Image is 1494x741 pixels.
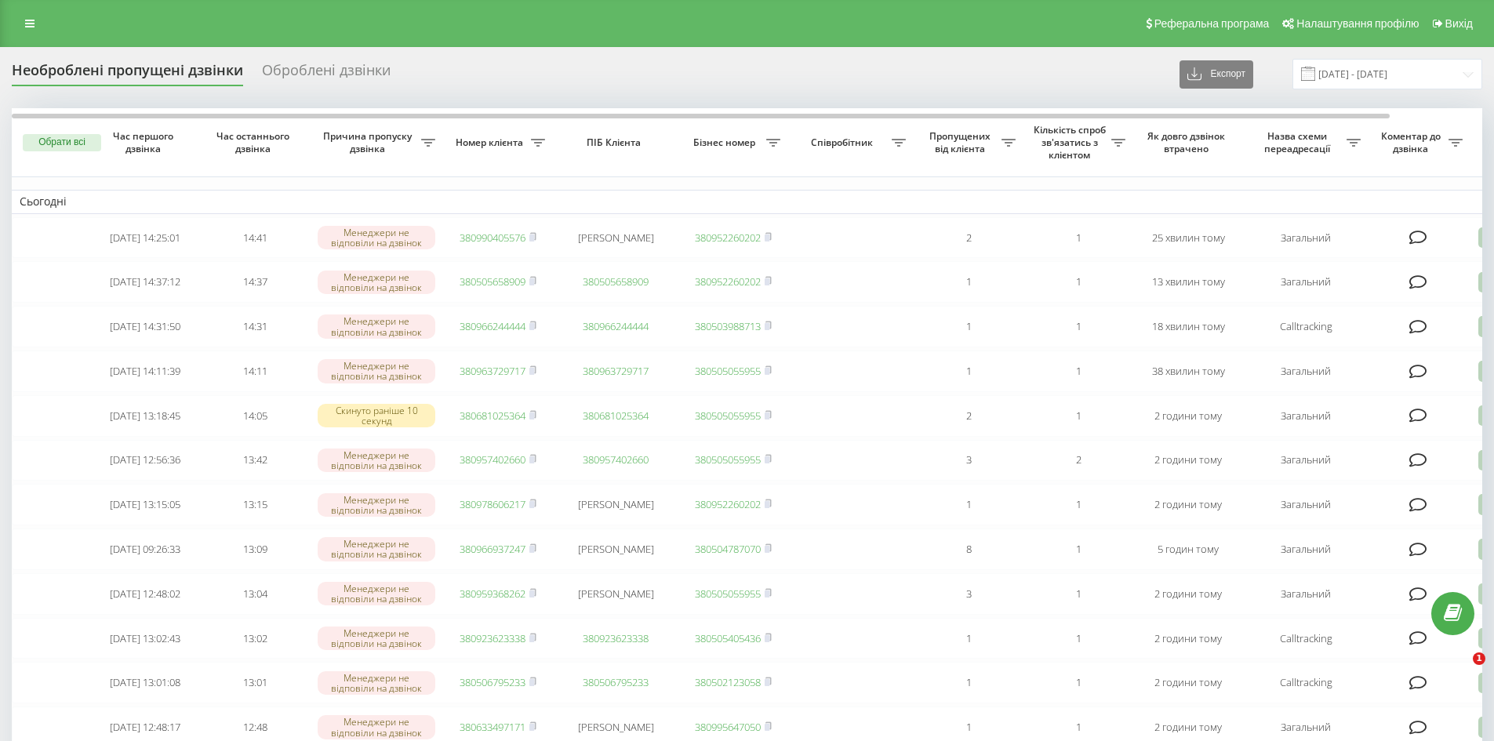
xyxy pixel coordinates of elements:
[460,497,525,511] a: 380978606217
[1023,529,1133,570] td: 1
[695,231,761,245] a: 380952260202
[90,261,200,303] td: [DATE] 14:37:12
[1031,124,1111,161] span: Кількість спроб зв'язатись з клієнтом
[1296,17,1419,30] span: Налаштування профілю
[553,529,678,570] td: [PERSON_NAME]
[1146,130,1230,154] span: Як довго дзвінок втрачено
[213,130,297,154] span: Час останнього дзвінка
[1133,306,1243,347] td: 18 хвилин тому
[1243,351,1369,392] td: Загальний
[553,573,678,615] td: [PERSON_NAME]
[1243,440,1369,481] td: Загальний
[200,529,310,570] td: 13:09
[90,529,200,570] td: [DATE] 09:26:33
[90,662,200,703] td: [DATE] 13:01:08
[460,631,525,645] a: 380923623338
[200,217,310,259] td: 14:41
[695,542,761,556] a: 380504787070
[12,62,243,86] div: Необроблені пропущені дзвінки
[695,364,761,378] a: 380505055955
[460,274,525,289] a: 380505658909
[318,226,435,249] div: Менеджери не відповіли на дзвінок
[200,351,310,392] td: 14:11
[460,675,525,689] a: 380506795233
[318,537,435,561] div: Менеджери не відповіли на дзвінок
[914,217,1023,259] td: 2
[1133,484,1243,525] td: 2 години тому
[914,351,1023,392] td: 1
[200,395,310,437] td: 14:05
[695,319,761,333] a: 380503988713
[1243,484,1369,525] td: Загальний
[1023,351,1133,392] td: 1
[583,274,649,289] a: 380505658909
[1243,529,1369,570] td: Загальний
[1023,217,1133,259] td: 1
[200,261,310,303] td: 14:37
[460,452,525,467] a: 380957402660
[318,314,435,338] div: Менеджери не відповіли на дзвінок
[1133,618,1243,659] td: 2 години тому
[1154,17,1270,30] span: Реферальна програма
[1376,130,1449,154] span: Коментар до дзвінка
[318,130,421,154] span: Причина пропуску дзвінка
[200,573,310,615] td: 13:04
[460,720,525,734] a: 380633497171
[1243,662,1369,703] td: Calltracking
[1133,529,1243,570] td: 5 годин тому
[914,529,1023,570] td: 8
[914,573,1023,615] td: 3
[200,440,310,481] td: 13:42
[200,618,310,659] td: 13:02
[451,136,531,149] span: Номер клієнта
[695,631,761,645] a: 380505405436
[583,675,649,689] a: 380506795233
[460,319,525,333] a: 380966244444
[1023,395,1133,437] td: 1
[914,484,1023,525] td: 1
[1133,217,1243,259] td: 25 хвилин тому
[583,452,649,467] a: 380957402660
[583,409,649,423] a: 380681025364
[1133,573,1243,615] td: 2 години тому
[90,618,200,659] td: [DATE] 13:02:43
[200,662,310,703] td: 13:01
[318,404,435,427] div: Скинуто раніше 10 секунд
[90,440,200,481] td: [DATE] 12:56:36
[695,409,761,423] a: 380505055955
[318,582,435,605] div: Менеджери не відповіли на дзвінок
[695,675,761,689] a: 380502123058
[1023,261,1133,303] td: 1
[1023,618,1133,659] td: 1
[1023,573,1133,615] td: 1
[553,484,678,525] td: [PERSON_NAME]
[1243,573,1369,615] td: Загальний
[318,671,435,695] div: Менеджери не відповіли на дзвінок
[1023,662,1133,703] td: 1
[460,231,525,245] a: 380990405576
[1133,395,1243,437] td: 2 години тому
[695,452,761,467] a: 380505055955
[1133,351,1243,392] td: 38 хвилин тому
[460,364,525,378] a: 380963729717
[686,136,766,149] span: Бізнес номер
[921,130,1001,154] span: Пропущених від клієнта
[318,715,435,739] div: Менеджери не відповіли на дзвінок
[1133,440,1243,481] td: 2 години тому
[1243,395,1369,437] td: Загальний
[318,627,435,650] div: Менеджери не відповіли на дзвінок
[318,359,435,383] div: Менеджери не відповіли на дзвінок
[1133,662,1243,703] td: 2 години тому
[695,274,761,289] a: 380952260202
[1023,440,1133,481] td: 2
[1473,652,1485,665] span: 1
[200,484,310,525] td: 13:15
[90,395,200,437] td: [DATE] 13:18:45
[1243,217,1369,259] td: Загальний
[695,587,761,601] a: 380505055955
[914,395,1023,437] td: 2
[583,631,649,645] a: 380923623338
[1251,130,1347,154] span: Назва схеми переадресації
[90,484,200,525] td: [DATE] 13:15:05
[90,217,200,259] td: [DATE] 14:25:01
